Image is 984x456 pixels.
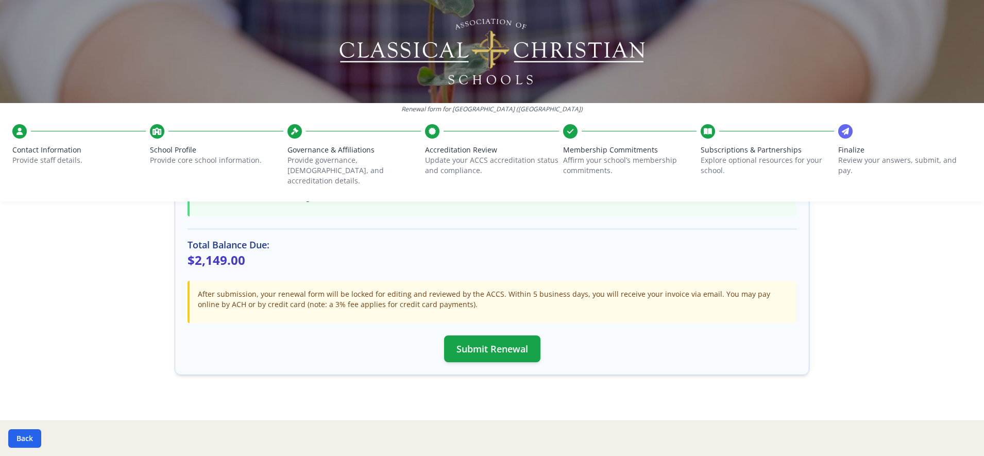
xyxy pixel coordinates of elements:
p: After submission, your renewal form will be locked for editing and reviewed by the ACCS. Within 5... [198,289,788,310]
p: Explore optional resources for your school. [701,155,834,176]
p: Provide staff details. [12,155,146,165]
span: Subscriptions & Partnerships [701,145,834,155]
span: Accreditation Review [425,145,558,155]
span: Governance & Affiliations [287,145,421,155]
p: Affirm your school’s membership commitments. [563,155,697,176]
h3: Total Balance Due: [188,238,796,252]
span: Contact Information [12,145,146,155]
p: Provide governance, [DEMOGRAPHIC_DATA], and accreditation details. [287,155,421,186]
span: Membership Commitments [563,145,697,155]
p: Provide core school information. [150,155,283,165]
button: Back [8,429,41,448]
span: School Profile [150,145,283,155]
span: Finalize [838,145,972,155]
p: $2,149.00 [188,252,796,268]
p: Review your answers, submit, and pay. [838,155,972,176]
img: Logo [338,15,647,88]
button: Submit Renewal [444,335,540,362]
p: Update your ACCS accreditation status and compliance. [425,155,558,176]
